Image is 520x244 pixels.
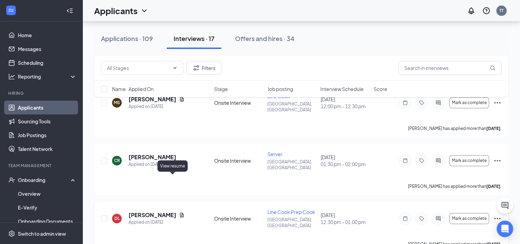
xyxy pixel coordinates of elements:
[374,85,387,92] span: Score
[267,151,283,157] span: Server
[214,157,263,164] div: Onsite Interview
[320,154,369,167] div: [DATE]
[214,215,263,222] div: Onsite Interview
[192,64,200,72] svg: Filter
[129,211,176,219] h5: [PERSON_NAME]
[174,34,214,43] div: Interviews · 17
[18,230,66,237] div: Switch to admin view
[94,5,137,17] h1: Applicants
[482,7,490,15] svg: QuestionInfo
[497,221,513,237] div: Open Intercom Messenger
[140,7,148,15] svg: ChevronDown
[235,34,295,43] div: Offers and hires · 34
[418,216,426,221] svg: Tag
[18,56,77,70] a: Scheduling
[18,214,77,228] a: Onboarding Documents
[493,156,501,165] svg: Ellipses
[18,73,77,80] div: Reporting
[18,42,77,56] a: Messages
[501,201,509,210] svg: ChatActive
[114,157,120,163] div: CR
[486,126,500,131] b: [DATE]
[434,216,442,221] svg: ActiveChat
[179,212,185,218] svg: Document
[18,101,77,114] a: Applicants
[486,184,500,189] b: [DATE]
[129,103,185,110] div: Applied on [DATE]
[452,216,487,221] span: Mark as complete
[408,125,501,131] p: [PERSON_NAME] has applied more than .
[320,103,369,110] span: 12:00 pm - 12:30 pm
[493,214,501,223] svg: Ellipses
[214,85,228,92] span: Stage
[8,73,15,80] svg: Analysis
[18,201,77,214] a: E-Verify
[499,8,504,13] div: TT
[452,158,487,163] span: Mark as complete
[8,163,75,169] div: Team Management
[129,161,176,168] div: Applied on [DATE]
[267,159,317,171] p: [GEOGRAPHIC_DATA], [GEOGRAPHIC_DATA]
[114,215,120,221] div: DL
[401,158,409,163] svg: Note
[18,142,77,156] a: Talent Network
[490,65,495,71] svg: MagnifyingGlass
[157,160,188,172] div: View resume
[267,101,317,113] p: [GEOGRAPHIC_DATA], [GEOGRAPHIC_DATA]
[8,176,15,183] svg: UserCheck
[267,209,315,215] span: Line Cook Prep Cook
[449,155,489,166] button: Mark as complete
[8,90,75,96] div: Hiring
[107,64,169,72] input: All Stages
[467,7,475,15] svg: Notifications
[449,213,489,224] button: Mark as complete
[320,85,364,92] span: Interview Schedule
[320,218,369,225] span: 12:30 pm - 01:00 pm
[320,212,369,225] div: [DATE]
[101,34,153,43] div: Applications · 109
[267,217,317,228] p: [GEOGRAPHIC_DATA], [GEOGRAPHIC_DATA]
[112,85,154,92] span: Name · Applied On
[18,187,77,201] a: Overview
[66,7,73,14] svg: Collapse
[18,28,77,42] a: Home
[129,153,176,161] h5: [PERSON_NAME]
[8,230,15,237] svg: Settings
[18,176,71,183] div: Onboarding
[497,197,513,214] button: ChatActive
[18,114,77,128] a: Sourcing Tools
[398,61,501,75] input: Search in interviews
[267,85,293,92] span: Job posting
[129,219,185,226] div: Applied on [DATE]
[8,7,14,14] svg: WorkstreamLogo
[408,183,501,189] p: [PERSON_NAME] has applied more than .
[186,61,221,75] button: Filter Filters
[172,65,178,71] svg: ChevronDown
[418,158,426,163] svg: Tag
[18,128,77,142] a: Job Postings
[401,216,409,221] svg: Note
[434,158,442,163] svg: ActiveChat
[320,161,369,167] span: 01:30 pm - 02:00 pm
